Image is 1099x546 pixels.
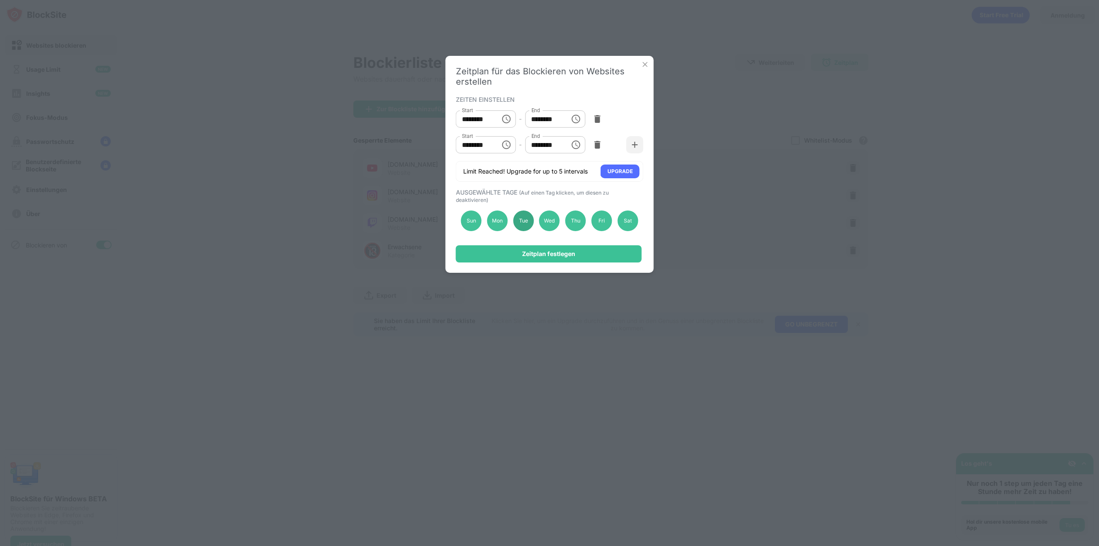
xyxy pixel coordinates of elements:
button: Choose time, selected time is 11:59 PM [567,136,584,153]
img: x-button.svg [641,60,650,69]
div: Zeitplan für das Blockieren von Websites erstellen [456,66,644,87]
div: Zeitplan festlegen [522,250,575,257]
label: Start [462,132,473,140]
div: Thu [565,210,586,231]
div: ZEITEN EINSTELLEN [456,96,641,103]
button: Choose time, selected time is 12:00 AM [498,110,515,128]
div: UPGRADE [607,167,633,176]
div: Wed [539,210,560,231]
label: Start [462,107,473,114]
div: Sun [461,210,482,231]
div: - [519,140,522,149]
div: - [519,114,522,124]
span: (Auf einen Tag klicken, um diesen zu deaktivieren) [456,189,609,203]
button: Choose time, selected time is 11:00 PM [498,136,515,153]
div: Tue [513,210,534,231]
label: End [531,132,540,140]
div: Limit Reached! Upgrade for up to 5 intervals [463,167,588,176]
button: Choose time, selected time is 7:00 PM [567,110,584,128]
div: Fri [592,210,612,231]
div: AUSGEWÄHLTE TAGE [456,189,641,203]
div: Mon [487,210,507,231]
label: End [531,107,540,114]
div: Sat [617,210,638,231]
